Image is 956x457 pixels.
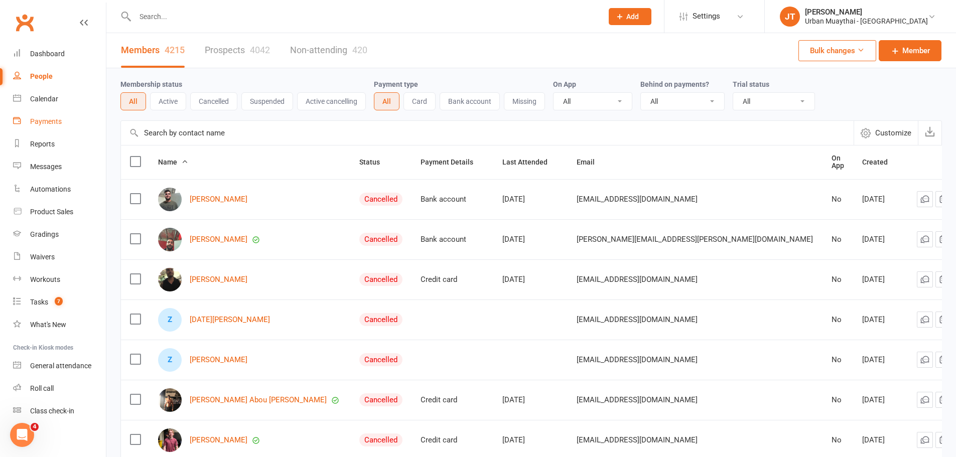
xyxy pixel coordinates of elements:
[879,40,941,61] a: Member
[205,33,270,68] a: Prospects4042
[55,297,63,306] span: 7
[150,92,186,110] button: Active
[13,400,106,422] a: Class kiosk mode
[832,195,844,204] div: No
[190,436,247,444] a: [PERSON_NAME]
[577,158,606,166] span: Email
[359,233,402,246] div: Cancelled
[290,33,367,68] a: Non-attending420
[30,72,53,80] div: People
[832,396,844,404] div: No
[626,13,639,21] span: Add
[875,127,911,139] span: Customize
[359,393,402,406] div: Cancelled
[862,316,899,324] div: [DATE]
[158,348,182,372] div: Zakariya
[374,92,399,110] button: All
[13,314,106,336] a: What's New
[359,156,391,168] button: Status
[30,407,74,415] div: Class check-in
[13,201,106,223] a: Product Sales
[862,396,899,404] div: [DATE]
[13,133,106,156] a: Reports
[421,396,484,404] div: Credit card
[359,313,402,326] div: Cancelled
[13,223,106,246] a: Gradings
[13,178,106,201] a: Automations
[31,423,39,431] span: 4
[502,275,559,284] div: [DATE]
[421,156,484,168] button: Payment Details
[30,95,58,103] div: Calendar
[577,310,698,329] span: [EMAIL_ADDRESS][DOMAIN_NAME]
[120,92,146,110] button: All
[502,195,559,204] div: [DATE]
[158,228,182,251] img: David
[158,308,182,332] div: Zul
[190,92,237,110] button: Cancelled
[805,17,928,26] div: Urban Muaythai - [GEOGRAPHIC_DATA]
[359,273,402,286] div: Cancelled
[12,10,37,35] a: Clubworx
[352,45,367,55] div: 420
[30,253,55,261] div: Waivers
[13,65,106,88] a: People
[553,80,576,88] label: On App
[832,316,844,324] div: No
[577,270,698,289] span: [EMAIL_ADDRESS][DOMAIN_NAME]
[577,430,698,449] span: [EMAIL_ADDRESS][DOMAIN_NAME]
[158,188,182,211] img: Arvin
[13,268,106,291] a: Workouts
[10,423,34,447] iframe: Intercom live chat
[13,291,106,314] a: Tasks 7
[609,8,651,25] button: Add
[832,235,844,244] div: No
[577,190,698,209] span: [EMAIL_ADDRESS][DOMAIN_NAME]
[158,158,188,166] span: Name
[190,235,247,244] a: [PERSON_NAME]
[359,158,391,166] span: Status
[13,377,106,400] a: Roll call
[798,40,876,61] button: Bulk changes
[832,356,844,364] div: No
[190,356,247,364] a: [PERSON_NAME]
[805,8,928,17] div: [PERSON_NAME]
[190,396,327,404] a: [PERSON_NAME] Abou [PERSON_NAME]
[250,45,270,55] div: 4042
[502,396,559,404] div: [DATE]
[158,428,182,452] img: jacob
[421,195,484,204] div: Bank account
[190,275,247,284] a: [PERSON_NAME]
[502,436,559,444] div: [DATE]
[158,156,188,168] button: Name
[30,117,62,125] div: Payments
[502,156,559,168] button: Last Attended
[121,121,854,145] input: Search by contact name
[165,45,185,55] div: 4215
[780,7,800,27] div: JT
[30,140,55,148] div: Reports
[359,193,402,206] div: Cancelled
[862,195,899,204] div: [DATE]
[403,92,436,110] button: Card
[577,390,698,409] span: [EMAIL_ADDRESS][DOMAIN_NAME]
[902,45,930,57] span: Member
[30,185,71,193] div: Automations
[862,235,899,244] div: [DATE]
[502,158,559,166] span: Last Attended
[30,384,54,392] div: Roll call
[862,356,899,364] div: [DATE]
[862,158,899,166] span: Created
[440,92,500,110] button: Bank account
[190,195,247,204] a: [PERSON_NAME]
[158,268,182,291] img: Ayman
[30,230,59,238] div: Gradings
[832,436,844,444] div: No
[577,156,606,168] button: Email
[640,80,709,88] label: Behind on payments?
[132,10,596,24] input: Search...
[121,33,185,68] a: Members4215
[297,92,366,110] button: Active cancelling
[13,156,106,178] a: Messages
[693,5,720,28] span: Settings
